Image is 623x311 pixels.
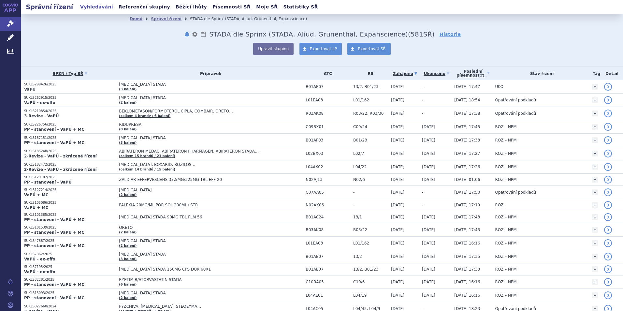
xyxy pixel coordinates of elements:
[306,177,350,182] span: N02AJ13
[391,215,404,219] span: [DATE]
[306,280,350,284] span: C10BA05
[119,203,282,207] span: PALEXIA 20MG/ML POR SOL 200ML+STŘ
[604,110,612,117] a: detail
[495,151,516,156] span: ROZ – NPM
[391,228,404,232] span: [DATE]
[495,203,503,207] span: ROZ
[454,125,480,129] span: [DATE] 17:45
[353,267,388,272] span: 13/2, B01/23
[391,280,404,284] span: [DATE]
[454,165,480,169] span: [DATE] 17:26
[306,98,350,102] span: L01EA03
[391,165,404,169] span: [DATE]
[21,2,78,11] h2: Správní řízení
[24,149,116,154] p: SUKLS185248/2025
[422,177,435,182] span: [DATE]
[306,228,350,232] span: R03AK08
[495,267,516,272] span: ROZ – NPM
[592,84,598,90] a: +
[454,293,480,298] span: [DATE] 16:16
[24,277,116,282] p: SUKLS32281/2025
[495,241,516,245] span: ROZ – NPM
[306,165,350,169] span: L04AK02
[119,101,137,104] a: (2 balení)
[24,304,116,309] p: SUKLS327660/2024
[495,293,516,298] span: ROZ – NPM
[119,230,137,234] a: (2 balení)
[604,150,612,157] a: detail
[353,241,388,245] span: L01/162
[454,67,492,80] a: Poslednípísemnost(?)
[24,200,116,205] p: SUKLS105086/2025
[454,84,480,89] span: [DATE] 17:47
[422,84,423,89] span: -
[119,154,175,158] a: (celkem 15 brandů / 21 balení)
[391,293,404,298] span: [DATE]
[119,162,282,167] span: [MEDICAL_DATA], BOXARID, BOZILOS…
[24,87,36,92] strong: VaPÚ
[119,136,282,140] span: [MEDICAL_DATA] STADA
[604,83,612,91] a: detail
[592,240,598,246] a: +
[119,177,282,182] span: ZALDIAR EFFERVESCENS 37,5MG/325MG TBL EFF 20
[422,111,423,116] span: -
[281,3,320,11] a: Statistiky SŘ
[306,241,350,245] span: L01EA03
[492,67,588,80] th: Stav řízení
[119,141,137,144] a: (3 balení)
[479,74,484,78] abbr: (?)
[454,228,480,232] span: [DATE] 17:43
[604,226,612,234] a: detail
[24,265,116,269] p: SUKLS7195/2025
[422,215,435,219] span: [DATE]
[604,136,612,144] a: detail
[119,296,137,300] a: (2 balení)
[299,43,342,55] a: Exportovat LP
[391,177,404,182] span: [DATE]
[24,252,116,257] p: SUKLS7362/2025
[24,114,59,118] strong: 3-Revize - VaPÚ
[391,190,404,195] span: [DATE]
[495,111,536,116] span: Opatřování podkladů
[391,151,404,156] span: [DATE]
[604,163,612,171] a: detail
[119,252,282,257] span: [MEDICAL_DATA] STADA
[454,241,480,245] span: [DATE] 16:16
[391,254,404,259] span: [DATE]
[495,84,503,89] span: UKO
[24,100,55,105] strong: VaPÚ - ex-offo
[190,14,315,24] li: STADA dle Sprinx (STADA, Aliud, Grünenthal, Expanscience)
[130,17,142,21] a: Domů
[391,69,419,78] a: Zahájeno
[353,228,388,232] span: R03/22
[347,43,391,55] a: Exportovat SŘ
[24,188,116,192] p: SUKLS127214/2025
[422,98,423,102] span: -
[353,111,388,116] span: R03/22, R03/30
[117,3,172,11] a: Referenční skupiny
[353,215,388,219] span: 13/1
[119,109,282,113] span: BEKLOMETASON/FORMOTEROL CIPLA, COMBAIR, ORETO…
[200,30,207,38] a: Lhůty
[119,87,137,91] a: (3 balení)
[353,306,388,311] span: L04/45, L04/9
[119,127,137,131] a: (8 balení)
[454,98,480,102] span: [DATE] 18:54
[119,304,282,309] span: PYZCHIVA, [MEDICAL_DATA], STEQEYMA…
[24,296,84,300] strong: PP - stanovení - VaPÚ + MC
[350,67,388,80] th: RS
[604,253,612,260] a: detail
[604,265,612,273] a: detail
[119,239,282,243] span: [MEDICAL_DATA] STADA
[422,203,423,207] span: -
[119,188,282,192] span: [MEDICAL_DATA]
[119,244,137,247] a: (2 balení)
[24,136,116,140] p: SUKLS187151/2025
[24,217,84,222] strong: PP - stanovení - VaPÚ + MC
[306,254,350,259] span: B01AE07
[353,280,388,284] span: C10/6
[495,280,516,284] span: ROZ – NPM
[592,97,598,103] a: +
[422,165,435,169] span: [DATE]
[119,193,137,197] a: (2 balení)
